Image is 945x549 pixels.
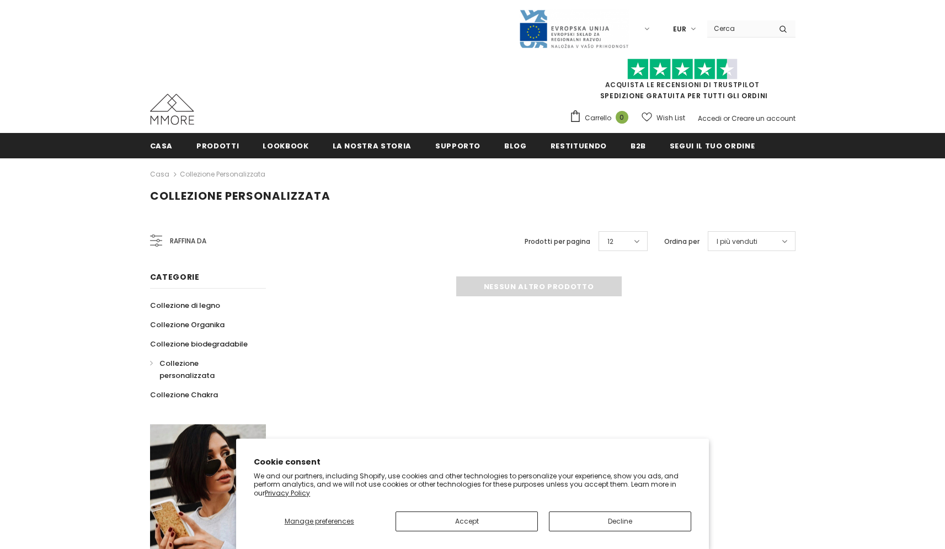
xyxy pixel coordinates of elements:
span: Collezione Chakra [150,390,218,400]
img: Casi MMORE [150,94,194,125]
span: supporto [435,141,480,151]
button: Manage preferences [254,511,385,531]
span: Manage preferences [285,516,354,526]
a: B2B [631,133,646,158]
span: Wish List [656,113,685,124]
a: Collezione di legno [150,296,220,315]
span: Raffina da [170,235,206,247]
span: Collezione di legno [150,300,220,311]
label: Prodotti per pagina [525,236,590,247]
button: Accept [396,511,538,531]
a: Privacy Policy [265,488,310,498]
h2: Cookie consent [254,456,691,468]
span: Categorie [150,271,200,283]
a: Collezione personalizzata [180,169,265,179]
a: Collezione Chakra [150,385,218,404]
img: Javni Razpis [519,9,629,49]
span: EUR [673,24,686,35]
a: Restituendo [551,133,607,158]
span: Blog [504,141,527,151]
img: Fidati di Pilot Stars [627,58,738,80]
a: Prodotti [196,133,239,158]
a: supporto [435,133,480,158]
span: Collezione Organika [150,319,225,330]
a: Collezione Organika [150,315,225,334]
span: Segui il tuo ordine [670,141,755,151]
button: Decline [549,511,691,531]
label: Ordina per [664,236,700,247]
a: Acquista le recensioni di TrustPilot [605,80,760,89]
p: We and our partners, including Shopify, use cookies and other technologies to personalize your ex... [254,472,691,498]
span: Lookbook [263,141,308,151]
a: Lookbook [263,133,308,158]
a: Wish List [642,108,685,127]
a: La nostra storia [333,133,412,158]
span: 0 [616,111,628,124]
a: Collezione biodegradabile [150,334,248,354]
span: SPEDIZIONE GRATUITA PER TUTTI GLI ORDINI [569,63,795,100]
span: Prodotti [196,141,239,151]
a: Casa [150,168,169,181]
span: Collezione personalizzata [159,358,215,381]
a: Accedi [698,114,722,123]
span: Casa [150,141,173,151]
span: Restituendo [551,141,607,151]
span: I più venduti [717,236,757,247]
a: Blog [504,133,527,158]
a: Collezione personalizzata [150,354,254,385]
a: Creare un account [732,114,795,123]
input: Search Site [707,20,771,36]
span: Collezione biodegradabile [150,339,248,349]
a: Carrello 0 [569,110,634,126]
a: Javni Razpis [519,24,629,33]
span: Carrello [585,113,611,124]
span: 12 [607,236,613,247]
span: La nostra storia [333,141,412,151]
span: Collezione personalizzata [150,188,330,204]
span: or [723,114,730,123]
a: Segui il tuo ordine [670,133,755,158]
a: Casa [150,133,173,158]
span: B2B [631,141,646,151]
